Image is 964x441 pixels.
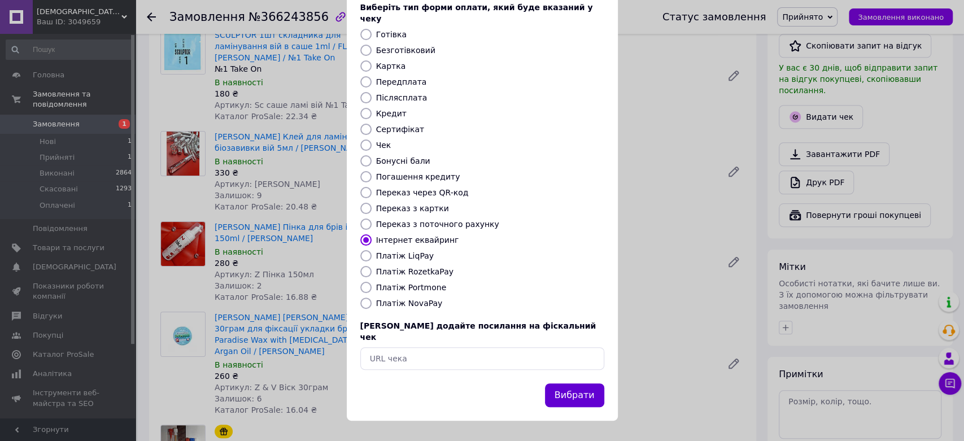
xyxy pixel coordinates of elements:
[376,125,425,134] label: Сертифікат
[376,188,469,197] label: Переказ через QR-код
[376,172,460,181] label: Погашення кредиту
[360,347,604,370] input: URL чека
[376,62,406,71] label: Картка
[376,30,407,39] label: Готівка
[376,77,427,86] label: Передплата
[360,321,596,342] span: [PERSON_NAME] додайте посилання на фіскальний чек
[545,383,604,408] button: Вибрати
[376,235,459,244] label: Інтернет еквайринг
[376,93,428,102] label: Післясплата
[376,220,499,229] label: Переказ з поточного рахунку
[376,156,430,165] label: Бонусні бали
[376,283,447,292] label: Платіж Portmone
[376,299,443,308] label: Платіж NovaPay
[376,46,435,55] label: Безготівковий
[376,204,449,213] label: Переказ з картки
[376,141,391,150] label: Чек
[360,3,593,23] span: Виберіть тип форми оплати, який буде вказаний у чеку
[376,109,407,118] label: Кредит
[376,251,434,260] label: Платіж LiqPay
[376,267,453,276] label: Платіж RozetkaPay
